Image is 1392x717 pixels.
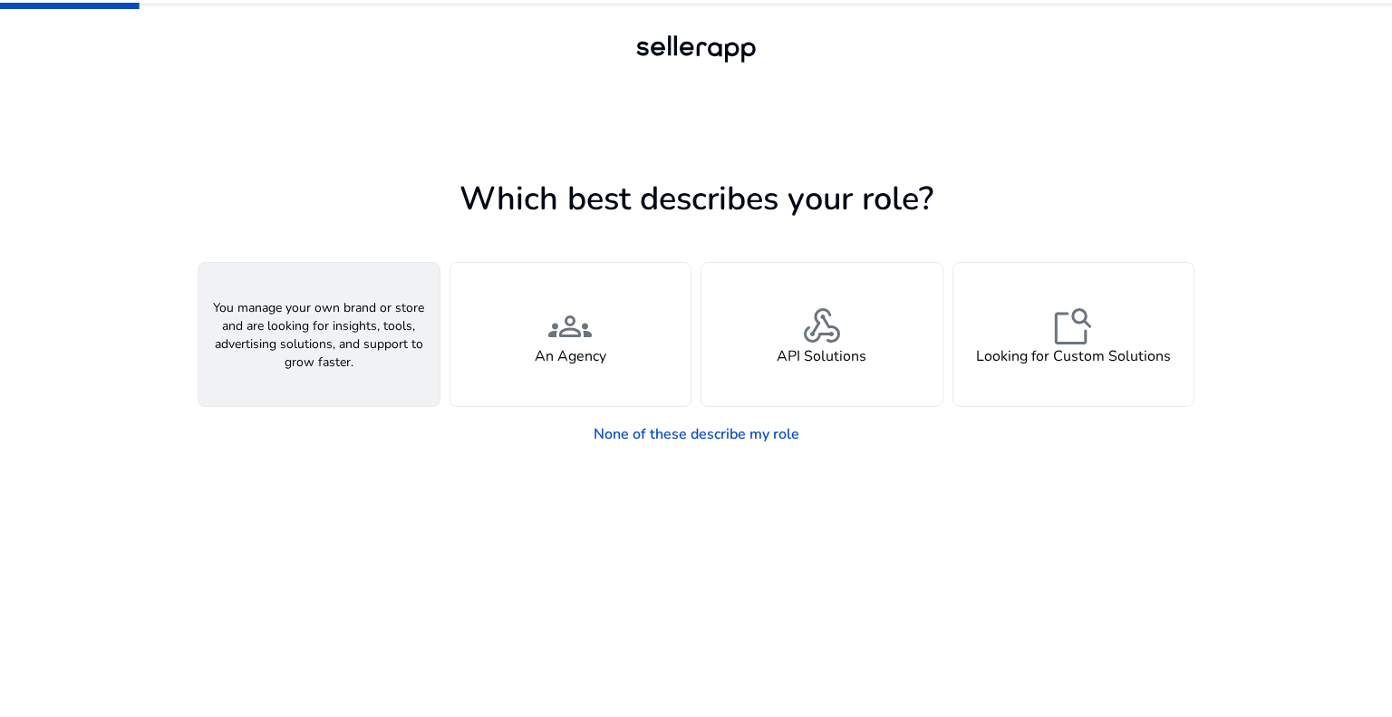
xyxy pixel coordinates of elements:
[579,416,814,452] a: None of these describe my role
[535,348,606,365] h4: An Agency
[701,262,943,407] button: webhookAPI Solutions
[976,348,1171,365] h4: Looking for Custom Solutions
[198,179,1194,218] h1: Which best describes your role?
[449,262,692,407] button: groupsAn Agency
[952,262,1195,407] button: feature_searchLooking for Custom Solutions
[1051,305,1095,348] span: feature_search
[800,305,844,348] span: webhook
[777,348,866,365] h4: API Solutions
[548,305,592,348] span: groups
[198,262,440,407] button: You manage your own brand or store and are looking for insights, tools, advertising solutions, an...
